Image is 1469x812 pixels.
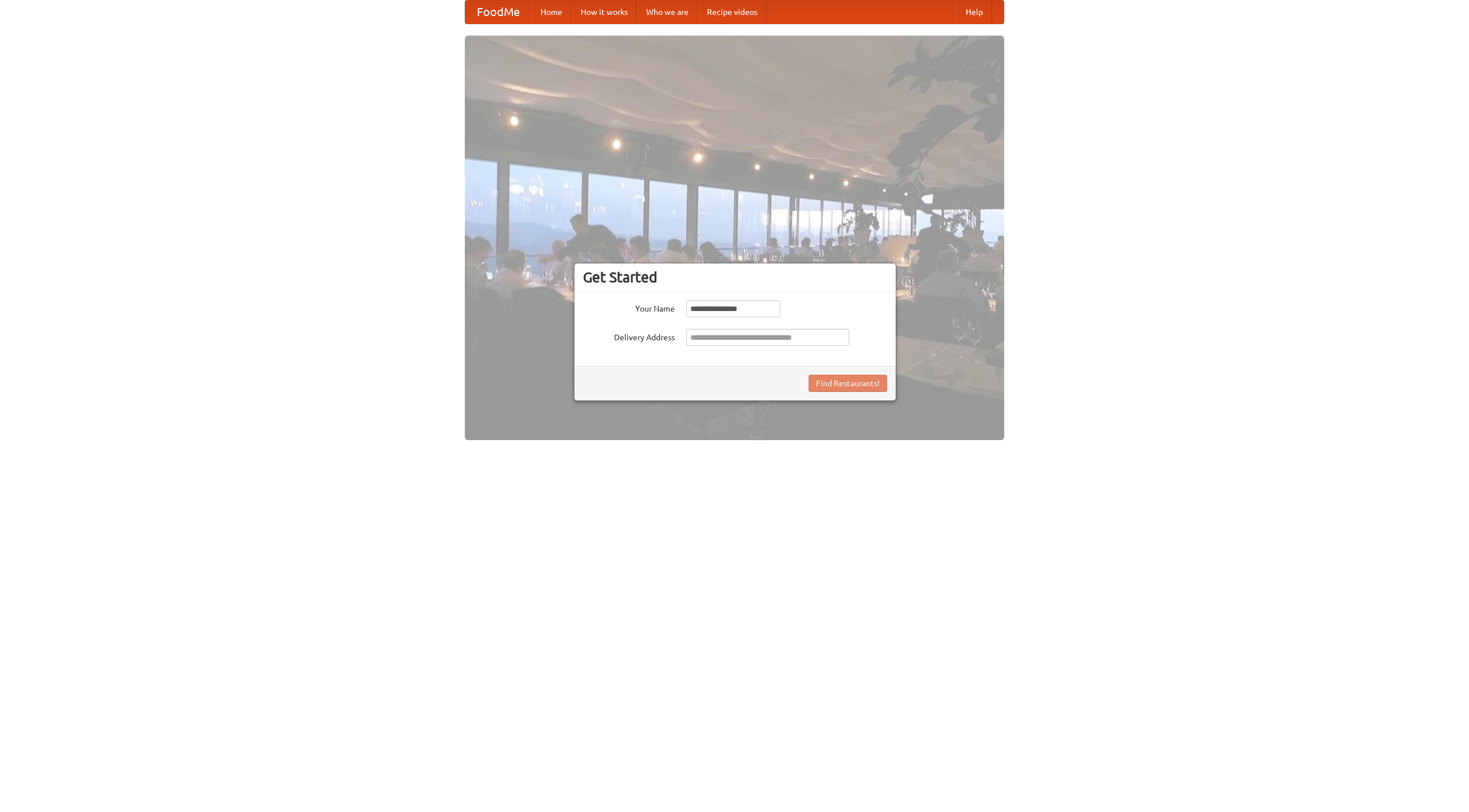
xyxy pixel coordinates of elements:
a: Who we are [637,1,698,24]
h3: Get Started [583,269,887,286]
a: FoodMe [465,1,531,24]
a: Help [957,1,992,24]
label: Your Name [583,300,675,314]
a: Recipe videos [698,1,767,24]
button: Find Restaurants! [809,375,887,392]
a: Home [531,1,572,24]
a: How it works [572,1,637,24]
label: Delivery Address [583,329,675,343]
